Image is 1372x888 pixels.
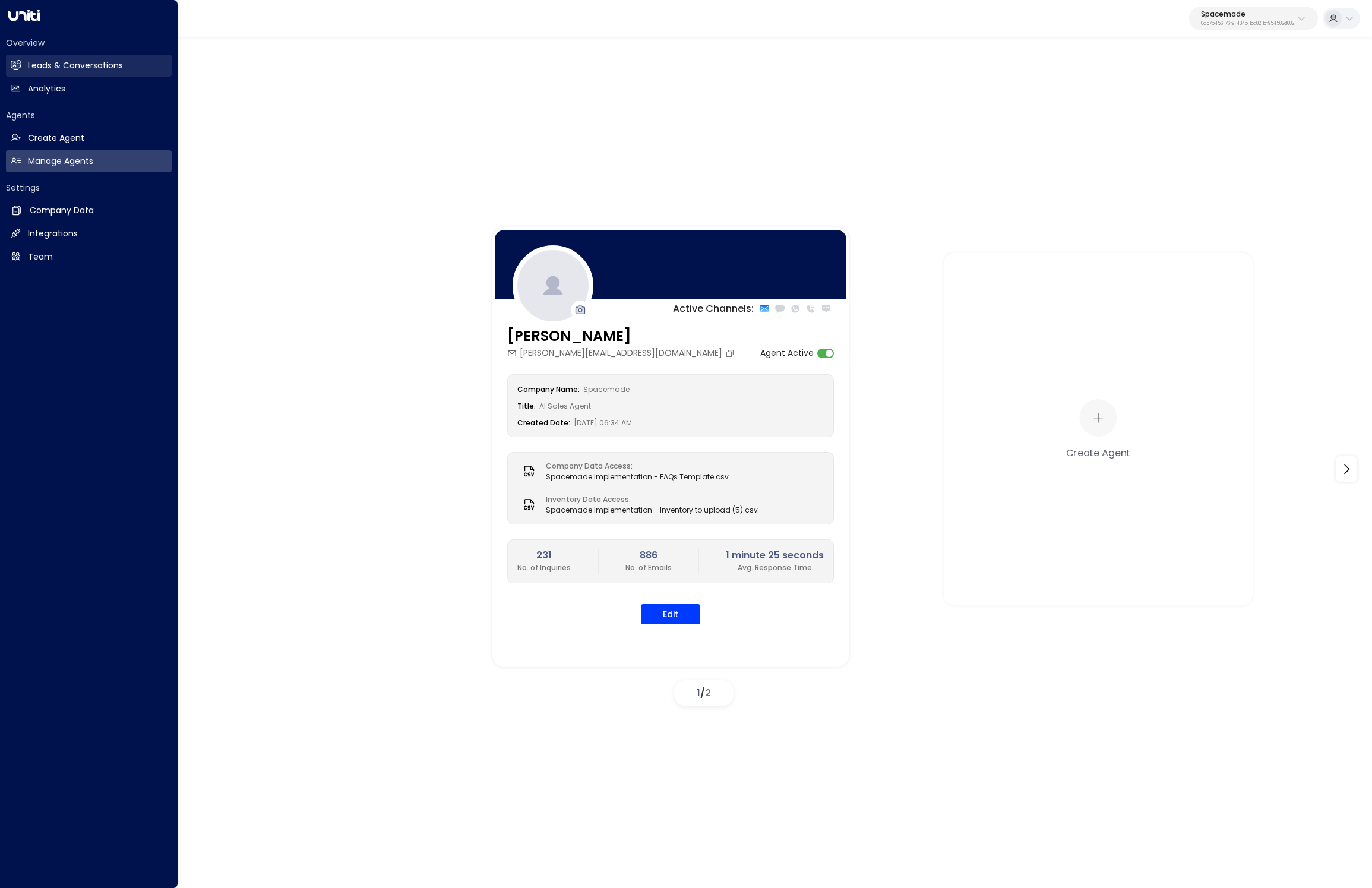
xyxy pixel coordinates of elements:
[507,326,738,347] h3: [PERSON_NAME]
[6,246,172,268] a: Team
[697,686,700,700] span: 1
[546,494,752,505] label: Inventory Data Access:
[6,182,172,194] h2: Settings
[6,37,172,49] h2: Overview
[6,78,172,100] a: Analytics
[6,223,172,245] a: Integrations
[673,302,754,316] p: Active Channels:
[6,200,172,222] a: Company Data
[517,384,580,394] label: Company Name:
[583,384,630,394] span: Spacemade
[625,548,672,562] h2: 886
[1201,11,1294,18] p: Spacemade
[28,83,65,95] h2: Analytics
[726,548,824,562] h2: 1 minute 25 seconds
[6,127,172,149] a: Create Agent
[517,548,571,562] h2: 231
[517,401,536,411] label: Title:
[539,401,591,411] span: AI Sales Agent
[546,461,723,472] label: Company Data Access:
[6,109,172,121] h2: Agents
[517,418,570,428] label: Created Date:
[760,347,814,359] label: Agent Active
[625,562,672,573] p: No. of Emails
[1201,21,1294,26] p: 0d57b456-76f9-434b-bc82-bf954502d602
[641,604,700,624] button: Edit
[28,59,123,72] h2: Leads & Conversations
[507,347,738,359] div: [PERSON_NAME][EMAIL_ADDRESS][DOMAIN_NAME]
[6,150,172,172] a: Manage Agents
[726,562,824,573] p: Avg. Response Time
[28,155,93,168] h2: Manage Agents
[517,562,571,573] p: No. of Inquiries
[28,227,78,240] h2: Integrations
[674,680,734,706] div: /
[705,686,711,700] span: 2
[6,55,172,77] a: Leads & Conversations
[725,349,738,358] button: Copy
[28,251,53,263] h2: Team
[546,505,758,516] span: Spacemade Implementation - Inventory to upload (5).csv
[1066,445,1130,459] div: Create Agent
[574,418,632,428] span: [DATE] 06:34 AM
[28,132,84,144] h2: Create Agent
[1189,7,1318,30] button: Spacemade0d57b456-76f9-434b-bc82-bf954502d602
[30,204,94,217] h2: Company Data
[546,472,729,482] span: Spacemade Implementation - FAQs Template.csv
